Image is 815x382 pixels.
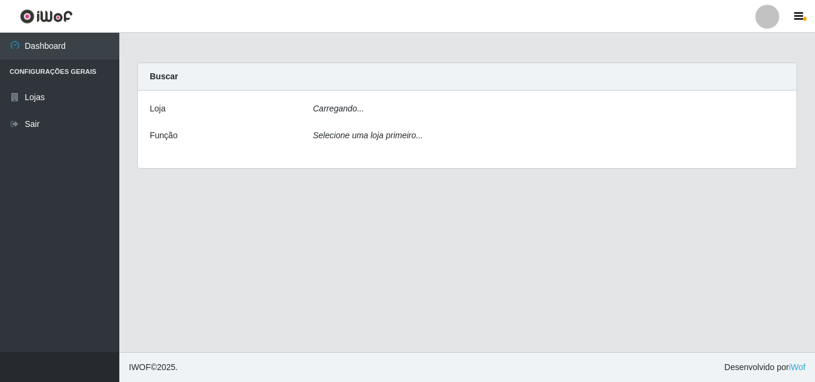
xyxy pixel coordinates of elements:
[150,103,165,115] label: Loja
[724,361,805,374] span: Desenvolvido por
[150,72,178,81] strong: Buscar
[20,9,73,24] img: CoreUI Logo
[129,361,178,374] span: © 2025 .
[789,362,805,372] a: iWof
[313,131,423,140] i: Selecione uma loja primeiro...
[313,104,365,113] i: Carregando...
[150,129,178,142] label: Função
[129,362,151,372] span: IWOF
